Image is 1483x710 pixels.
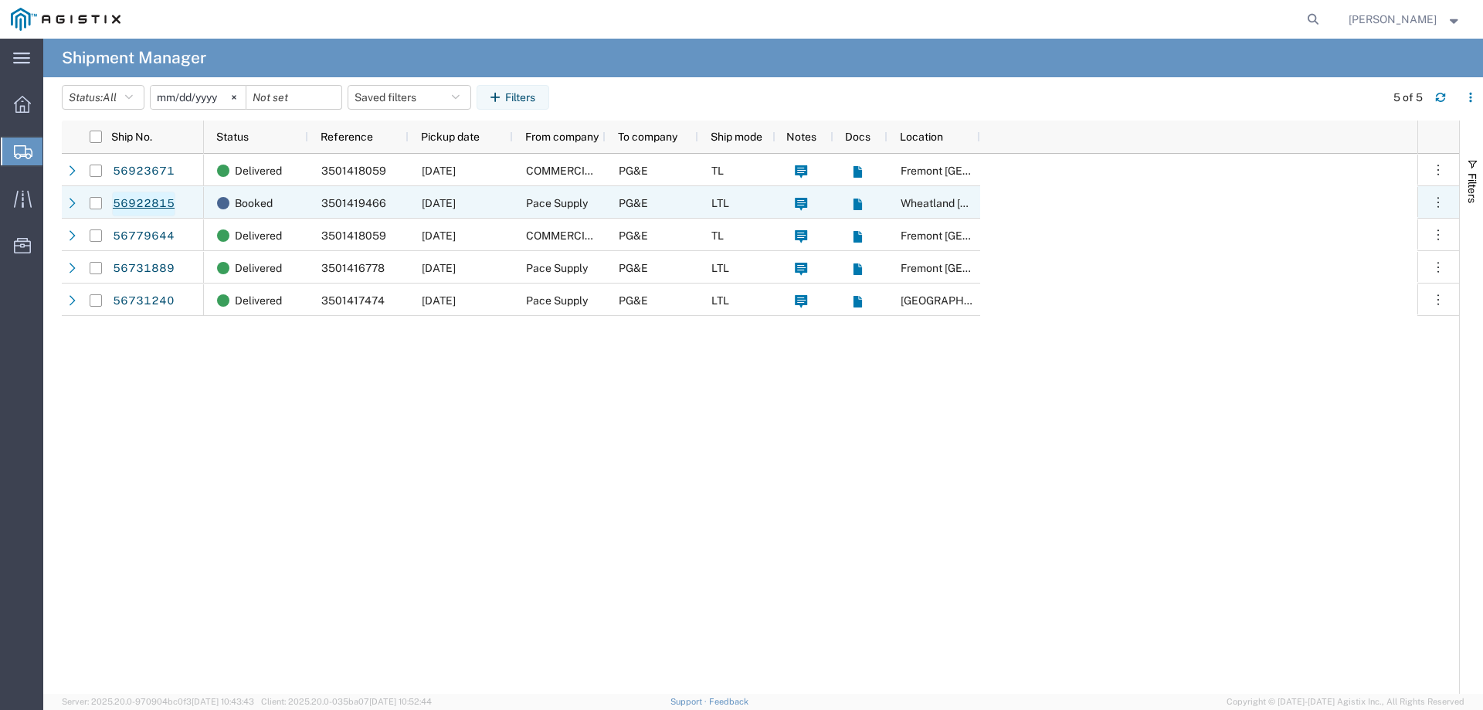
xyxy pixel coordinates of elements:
[711,165,724,177] span: TL
[422,165,456,177] span: 09/26/2025
[619,294,648,307] span: PG&E
[1349,11,1437,28] span: Krista Meyers
[112,224,175,249] a: 56779644
[235,155,282,187] span: Delivered
[235,187,273,219] span: Booked
[901,229,1055,242] span: Fremont DC
[618,131,677,143] span: To company
[112,289,175,314] a: 56731240
[1348,10,1462,29] button: [PERSON_NAME]
[422,197,456,209] span: 10/03/2025
[103,91,117,104] span: All
[235,284,282,317] span: Delivered
[901,197,1067,209] span: Wheatland DC
[422,294,456,307] span: 09/12/2025
[369,697,432,706] span: [DATE] 10:52:44
[526,294,588,307] span: Pace Supply
[422,262,456,274] span: 09/12/2025
[711,131,762,143] span: Ship mode
[111,131,152,143] span: Ship No.
[526,197,588,209] span: Pace Supply
[525,131,599,143] span: From company
[62,85,144,110] button: Status:All
[192,697,254,706] span: [DATE] 10:43:43
[235,219,282,252] span: Delivered
[711,229,724,242] span: TL
[62,39,206,77] h4: Shipment Manager
[422,229,456,242] span: 09/15/2025
[1227,695,1464,708] span: Copyright © [DATE]-[DATE] Agistix Inc., All Rights Reserved
[235,252,282,284] span: Delivered
[619,229,648,242] span: PG&E
[321,131,373,143] span: Reference
[421,131,480,143] span: Pickup date
[151,86,246,109] input: Not set
[901,262,1055,274] span: Fremont DC
[526,262,588,274] span: Pace Supply
[711,262,729,274] span: LTL
[321,229,386,242] span: 3501418059
[1393,90,1423,106] div: 5 of 5
[321,262,385,274] span: 3501416778
[619,165,648,177] span: PG&E
[901,165,1055,177] span: Fremont DC
[619,197,648,209] span: PG&E
[1466,173,1478,203] span: Filters
[112,192,175,216] a: 56922815
[711,294,729,307] span: LTL
[246,86,341,109] input: Not set
[619,262,648,274] span: PG&E
[62,697,254,706] span: Server: 2025.20.0-970904bc0f3
[216,131,249,143] span: Status
[477,85,549,110] button: Filters
[526,229,716,242] span: COMMERCIAL FILTRATION SERVICES
[711,197,729,209] span: LTL
[112,256,175,281] a: 56731889
[112,159,175,184] a: 56923671
[321,165,386,177] span: 3501418059
[709,697,748,706] a: Feedback
[348,85,471,110] button: Saved filters
[526,165,716,177] span: COMMERCIAL FILTRATION SERVICES
[845,131,870,143] span: Docs
[786,131,816,143] span: Notes
[321,294,385,307] span: 3501417474
[901,294,1011,307] span: Fresno DC
[321,197,386,209] span: 3501419466
[261,697,432,706] span: Client: 2025.20.0-035ba07
[11,8,120,31] img: logo
[670,697,709,706] a: Support
[900,131,943,143] span: Location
